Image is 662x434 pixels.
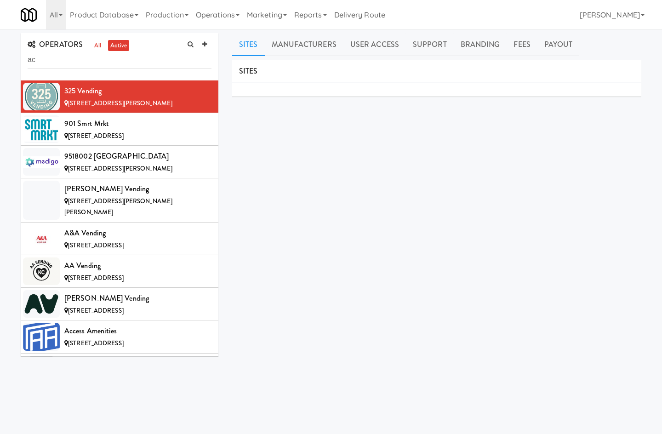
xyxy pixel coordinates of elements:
[28,39,83,50] span: OPERATORS
[64,197,172,217] span: [STREET_ADDRESS][PERSON_NAME][PERSON_NAME]
[21,354,218,386] li: Ace Plus Vending[STREET_ADDRESS][PERSON_NAME]
[21,223,218,255] li: A&A Vending[STREET_ADDRESS]
[64,291,211,305] div: [PERSON_NAME] Vending
[343,33,406,56] a: User Access
[265,33,343,56] a: Manufacturers
[21,146,218,178] li: 9518002 [GEOGRAPHIC_DATA][STREET_ADDRESS][PERSON_NAME]
[537,33,580,56] a: Payout
[68,339,124,348] span: [STREET_ADDRESS]
[68,164,172,173] span: [STREET_ADDRESS][PERSON_NAME]
[21,320,218,353] li: Access Amenities[STREET_ADDRESS]
[108,40,129,51] a: active
[406,33,454,56] a: Support
[232,33,265,56] a: Sites
[92,40,103,51] a: all
[68,306,124,315] span: [STREET_ADDRESS]
[68,274,124,282] span: [STREET_ADDRESS]
[64,259,211,273] div: AA Vending
[21,113,218,146] li: 901 Smrt Mrkt[STREET_ADDRESS]
[28,51,211,69] input: Search Operator
[64,84,211,98] div: 325 Vending
[239,66,258,76] span: SITES
[21,178,218,223] li: [PERSON_NAME] Vending[STREET_ADDRESS][PERSON_NAME][PERSON_NAME]
[21,7,37,23] img: Micromart
[64,226,211,240] div: A&A Vending
[64,182,211,196] div: [PERSON_NAME] Vending
[64,149,211,163] div: 9518002 [GEOGRAPHIC_DATA]
[21,288,218,320] li: [PERSON_NAME] Vending[STREET_ADDRESS]
[21,80,218,113] li: 325 Vending[STREET_ADDRESS][PERSON_NAME]
[68,241,124,250] span: [STREET_ADDRESS]
[454,33,507,56] a: Branding
[507,33,537,56] a: Fees
[68,131,124,140] span: [STREET_ADDRESS]
[64,324,211,338] div: Access Amenities
[68,99,172,108] span: [STREET_ADDRESS][PERSON_NAME]
[64,117,211,131] div: 901 Smrt Mrkt
[21,255,218,288] li: AA Vending[STREET_ADDRESS]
